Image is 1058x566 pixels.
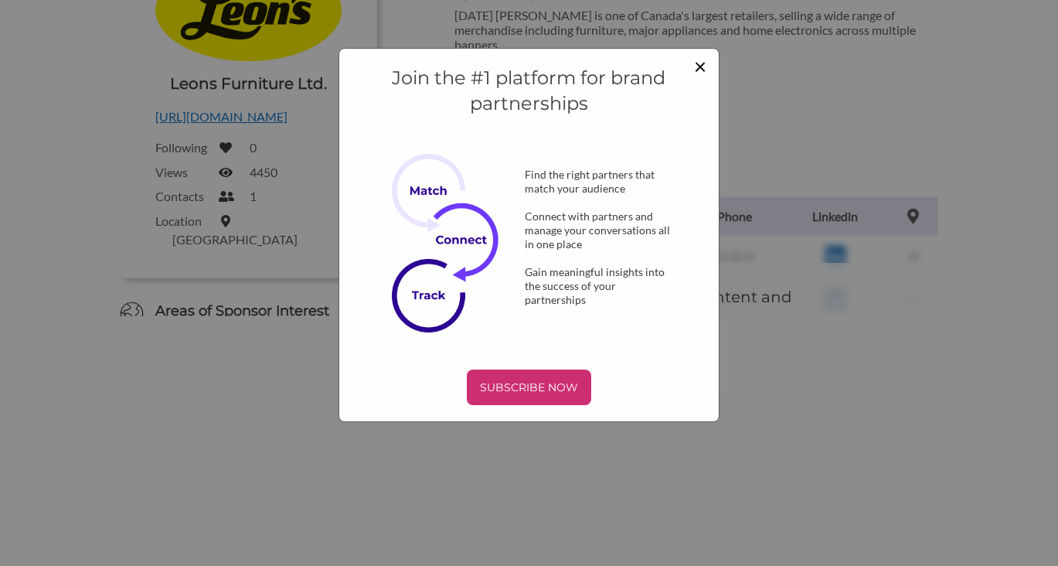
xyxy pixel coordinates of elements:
h4: Join the #1 platform for brand partnerships [356,65,702,117]
img: Subscribe Now Image [392,154,513,332]
div: Find the right partners that match your audience [500,168,702,196]
a: SUBSCRIBE NOW [356,370,702,405]
div: Gain meaningful insights into the success of your partnerships [500,265,702,307]
div: Connect with partners and manage your conversations all in one place [500,210,702,251]
span: × [694,53,706,79]
p: SUBSCRIBE NOW [473,376,585,399]
button: Close modal [694,55,706,77]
